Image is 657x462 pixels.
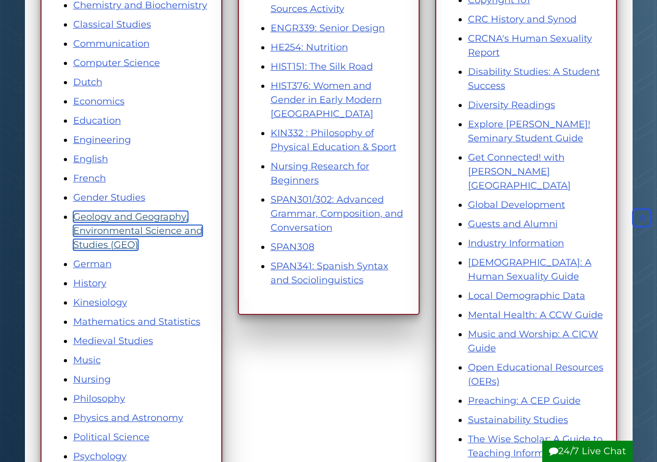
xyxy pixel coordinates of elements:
a: Political Science [73,431,150,443]
a: [DEMOGRAPHIC_DATA]: A Human Sexuality Guide [468,257,592,282]
a: Economics [73,96,125,107]
a: Music and Worship: A CICW Guide [468,328,598,354]
a: Gender Studies [73,192,145,203]
a: Guests and Alumni [468,218,558,230]
a: Medieval Studies [73,335,153,347]
a: Mental Health: A CCW Guide [468,309,603,321]
a: SPAN301/302: Advanced Grammar, Composition, and Conversation [271,194,403,233]
a: Disability Studies: A Student Success [468,66,600,91]
a: HIST151: The Silk Road [271,61,373,72]
a: Preaching: A CEP Guide [468,395,581,406]
a: CRCNA's Human Sexuality Report [468,33,592,58]
a: KIN332 : Philosophy of Physical Education & Sport [271,127,396,153]
a: Geology and Geography, Environmental Science and Studies (GEO) [73,211,203,250]
a: Music [73,354,101,366]
a: Engineering [73,134,131,146]
a: History [73,278,106,289]
a: Physics and Astronomy [73,412,183,424]
a: SPAN341: Spanish Syntax and Sociolinguistics [271,260,388,286]
a: Diversity Readings [468,99,555,111]
a: Global Development [468,199,565,210]
a: Computer Science [73,57,160,69]
a: Sustainability Studies [468,414,568,426]
a: Back to Top [629,212,654,223]
a: Mathematics and Statistics [73,316,200,327]
a: ENGR339: Senior Design [271,22,385,34]
a: Kinesiology [73,297,127,308]
a: English [73,153,108,165]
a: Nursing Research for Beginners [271,161,369,186]
a: HE254: Nutrition [271,42,348,53]
a: Communication [73,38,150,49]
a: Nursing [73,374,111,385]
button: 24/7 Live Chat [542,441,633,462]
a: German [73,258,112,270]
a: Local Demographic Data [468,290,585,301]
a: CRC History and Synod [468,14,576,25]
a: Psychology [73,451,127,462]
a: Explore [PERSON_NAME]! Seminary Student Guide [468,118,591,144]
a: Open Educational Resources (OERs) [468,362,604,387]
a: French [73,173,106,184]
a: Get Connected! with [PERSON_NAME][GEOGRAPHIC_DATA] [468,152,571,191]
a: Industry Information [468,237,564,249]
a: Education [73,115,121,126]
a: HIST376: Women and Gender in Early Modern [GEOGRAPHIC_DATA] [271,80,382,120]
a: SPAN308 [271,241,314,253]
a: Dutch [73,76,102,88]
a: Classical Studies [73,19,151,30]
a: Philosophy [73,393,125,404]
